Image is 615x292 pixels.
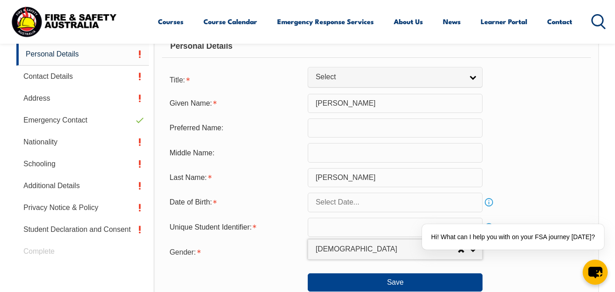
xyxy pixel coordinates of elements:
a: Nationality [16,131,149,153]
span: Gender: [169,248,196,256]
div: Hi! What can I help you with on your FSA journey [DATE]? [422,224,604,250]
a: Emergency Response Services [277,10,374,32]
a: Schooling [16,153,149,175]
div: Gender is required. [162,242,308,261]
a: Contact [547,10,572,32]
input: Select Date... [308,193,483,212]
a: Emergency Contact [16,109,149,131]
div: Date of Birth is required. [162,194,308,211]
a: Privacy Notice & Policy [16,197,149,219]
a: Address [16,87,149,109]
button: Save [308,273,483,292]
span: [DEMOGRAPHIC_DATA] [315,245,457,254]
div: Preferred Name: [162,119,308,137]
a: Courses [158,10,183,32]
div: Unique Student Identifier is required. [162,219,308,236]
a: Learner Portal [481,10,527,32]
div: Last Name is required. [162,169,308,186]
a: About Us [394,10,423,32]
div: Middle Name: [162,144,308,161]
div: Given Name is required. [162,95,308,112]
a: Additional Details [16,175,149,197]
a: News [443,10,461,32]
span: Select [315,72,463,82]
a: Info [483,196,495,209]
span: Title: [169,76,185,84]
div: Title is required. [162,70,308,88]
a: Personal Details [16,43,149,66]
a: Student Declaration and Consent [16,219,149,241]
div: Personal Details [162,35,590,58]
a: Course Calendar [203,10,257,32]
a: Contact Details [16,66,149,87]
input: 10 Characters no 1, 0, O or I [308,218,483,237]
button: chat-button [583,260,608,285]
